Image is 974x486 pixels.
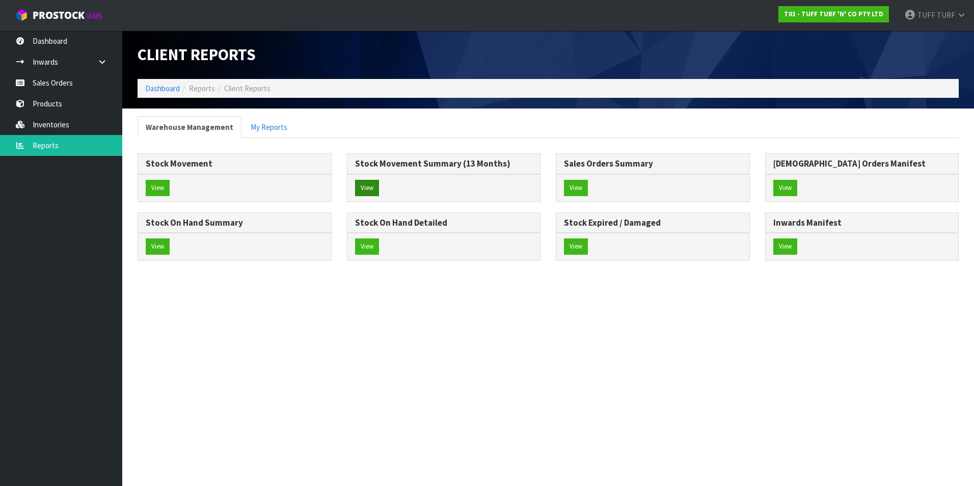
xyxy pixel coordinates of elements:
a: My Reports [242,116,295,138]
span: TUFF TURF [917,10,955,20]
h3: Stock On Hand Detailed [355,218,533,228]
h3: Stock Expired / Damaged [564,218,742,228]
a: Dashboard [145,84,180,93]
h3: Stock Movement [146,159,323,169]
button: View [146,238,170,255]
button: View [773,238,797,255]
h3: Inwards Manifest [773,218,951,228]
button: View [564,180,588,196]
small: WMS [87,11,102,21]
h3: Stock Movement Summary (13 Months) [355,159,533,169]
strong: T01 - TUFF TURF 'N' CO PTY LTD [784,10,883,18]
button: View [564,238,588,255]
span: Client Reports [224,84,270,93]
h3: Sales Orders Summary [564,159,742,169]
button: View [146,180,170,196]
h3: Stock On Hand Summary [146,218,323,228]
h3: [DEMOGRAPHIC_DATA] Orders Manifest [773,159,951,169]
span: ProStock [33,9,85,22]
button: View [355,180,379,196]
img: cube-alt.png [15,9,28,21]
button: View [355,238,379,255]
button: View [773,180,797,196]
a: Warehouse Management [138,116,241,138]
span: Reports [189,84,215,93]
span: Client Reports [138,44,256,65]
